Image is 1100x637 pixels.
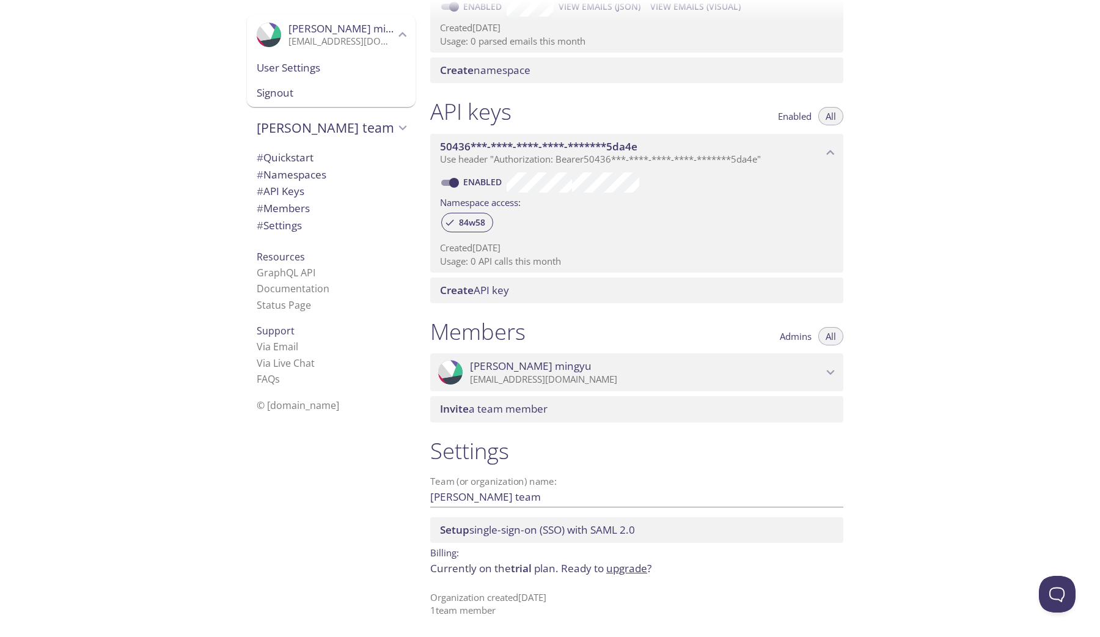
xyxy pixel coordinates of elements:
div: Lee's team [247,112,416,144]
span: User Settings [257,60,406,76]
span: Invite [440,402,469,416]
a: GraphQL API [257,266,315,279]
span: Ready to ? [561,561,651,575]
div: Lee mingyu [247,15,416,55]
span: trial [511,561,532,575]
span: s [275,372,280,386]
p: Billing: [430,543,843,561]
label: Namespace access: [440,193,521,210]
span: a team member [440,402,548,416]
div: API Keys [247,183,416,200]
a: Via Live Chat [257,356,315,370]
span: © [DOMAIN_NAME] [257,399,339,412]
div: Namespaces [247,166,416,183]
button: All [818,107,843,125]
span: Signout [257,85,406,101]
div: Setup SSO [430,517,843,543]
span: Settings [257,218,302,232]
div: Create namespace [430,57,843,83]
p: Currently on the plan. [430,561,843,576]
div: Signout [247,80,416,107]
div: Create API Key [430,278,843,303]
p: [EMAIL_ADDRESS][DOMAIN_NAME] [470,374,823,386]
div: Lee mingyu [430,353,843,391]
span: [PERSON_NAME] team [257,119,395,136]
span: namespace [440,63,530,77]
button: All [818,327,843,345]
div: Members [247,200,416,217]
h1: Members [430,318,526,345]
div: 84w58 [441,213,493,232]
p: Organization created [DATE] 1 team member [430,591,843,617]
span: Create [440,283,474,297]
h1: Settings [430,437,843,465]
div: Quickstart [247,149,416,166]
a: Documentation [257,282,329,295]
button: Admins [772,327,819,345]
span: Quickstart [257,150,313,164]
span: single-sign-on (SSO) with SAML 2.0 [440,523,635,537]
div: Invite a team member [430,396,843,422]
button: Enabled [771,107,819,125]
div: User Settings [247,55,416,81]
span: API Keys [257,184,304,198]
span: Create [440,63,474,77]
span: # [257,218,263,232]
span: Setup [440,523,469,537]
span: Namespaces [257,168,326,182]
span: # [257,168,263,182]
span: API key [440,283,509,297]
span: Resources [257,250,305,263]
iframe: Help Scout Beacon - Open [1039,576,1076,613]
a: Via Email [257,340,298,353]
h1: API keys [430,98,512,125]
p: Usage: 0 parsed emails this month [440,35,834,48]
p: Created [DATE] [440,21,834,34]
span: [PERSON_NAME] mingyu [288,21,410,35]
p: [EMAIL_ADDRESS][DOMAIN_NAME] [288,35,395,48]
a: Status Page [257,298,311,312]
span: [PERSON_NAME] mingyu [470,359,592,373]
span: Support [257,324,295,337]
p: Usage: 0 API calls this month [440,255,834,268]
a: Enabled [461,176,507,188]
span: Members [257,201,310,215]
span: # [257,150,263,164]
span: # [257,184,263,198]
div: Team Settings [247,217,416,234]
p: Created [DATE] [440,241,834,254]
span: # [257,201,263,215]
a: upgrade [606,561,647,575]
label: Team (or organization) name: [430,477,557,486]
span: 84w58 [452,217,493,228]
a: FAQ [257,372,280,386]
